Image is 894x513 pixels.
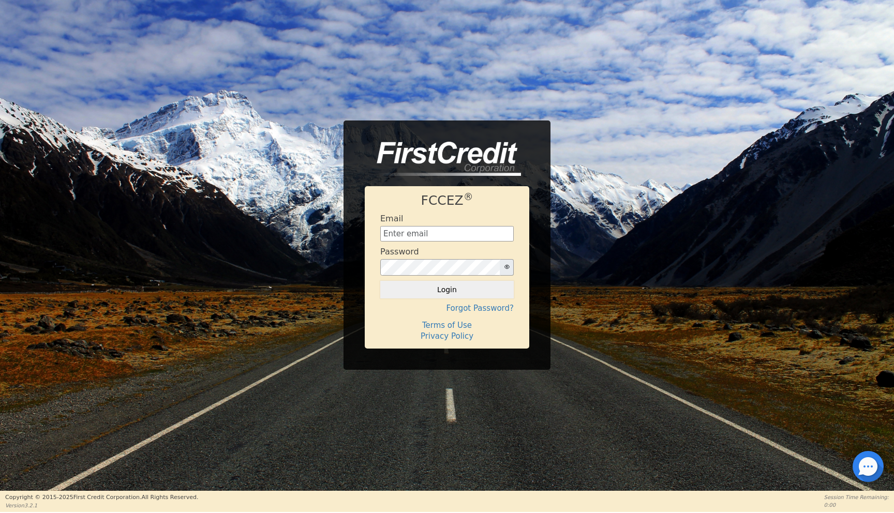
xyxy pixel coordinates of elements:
sup: ® [464,191,473,202]
h4: Terms of Use [380,321,514,330]
span: All Rights Reserved. [141,494,198,501]
h4: Forgot Password? [380,304,514,313]
p: 0:00 [824,501,889,509]
p: Session Time Remaining: [824,493,889,501]
h4: Password [380,247,419,256]
button: Login [380,281,514,298]
input: password [380,259,500,276]
input: Enter email [380,226,514,242]
p: Copyright © 2015- 2025 First Credit Corporation. [5,493,198,502]
h1: FCCEZ [380,193,514,208]
h4: Email [380,214,403,223]
h4: Privacy Policy [380,331,514,341]
img: logo-CMu_cnol.png [365,142,521,176]
p: Version 3.2.1 [5,502,198,509]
